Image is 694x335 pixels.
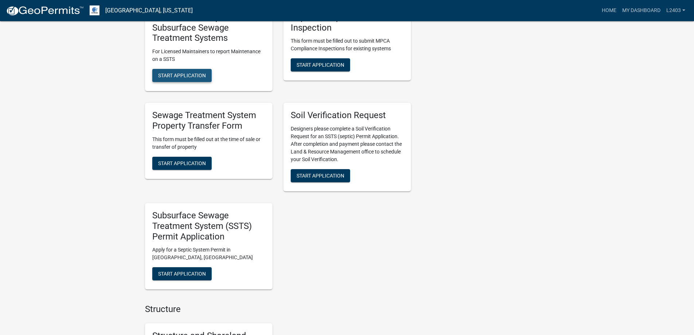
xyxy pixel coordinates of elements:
[152,12,265,43] h5: Maintenance Report for Subsurface Sewage Treatment Systems
[158,160,206,166] span: Start Application
[158,73,206,78] span: Start Application
[297,173,344,179] span: Start Application
[90,5,99,15] img: Otter Tail County, Minnesota
[152,48,265,63] p: For Licensed Maintainers to report Maintenance on a SSTS
[291,37,404,52] p: This form must be filled out to submit MPCA Compliance Inspections for existing systems
[291,125,404,163] p: Designers please complete a Soil Verification Request for an SSTS (septic) Permit Application. Af...
[291,169,350,182] button: Start Application
[152,210,265,242] h5: Subsurface Sewage Treatment System (SSTS) Permit Application
[145,304,411,315] h4: Structure
[152,157,212,170] button: Start Application
[619,4,663,17] a: My Dashboard
[599,4,619,17] a: Home
[297,62,344,68] span: Start Application
[152,110,265,131] h5: Sewage Treatment System Property Transfer Form
[152,136,265,151] p: This form must be filled out at the time of sale or transfer of property
[291,58,350,71] button: Start Application
[291,110,404,121] h5: Soil Verification Request
[663,4,688,17] a: L2403
[152,267,212,280] button: Start Application
[152,69,212,82] button: Start Application
[158,271,206,277] span: Start Application
[105,4,193,17] a: [GEOGRAPHIC_DATA], [US_STATE]
[291,12,404,33] h5: Septic Compliance Inspection
[152,246,265,261] p: Apply for a Septic System Permit in [GEOGRAPHIC_DATA], [GEOGRAPHIC_DATA]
